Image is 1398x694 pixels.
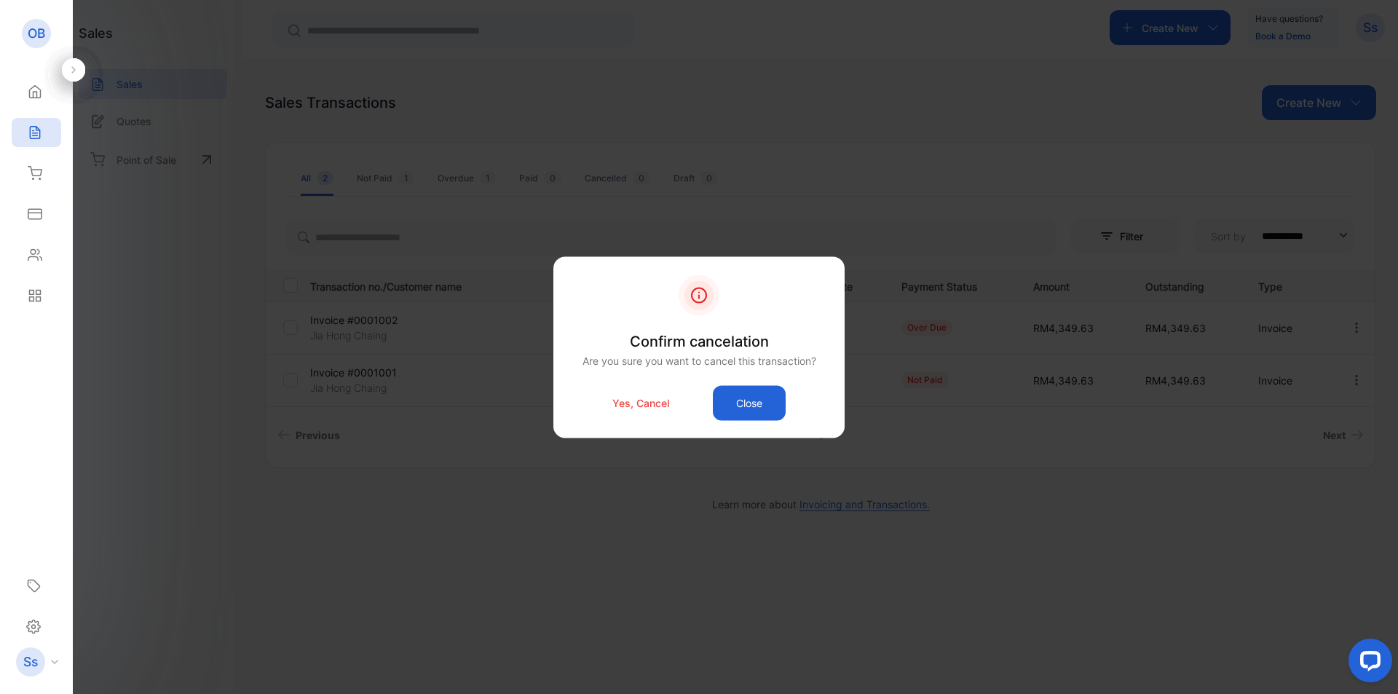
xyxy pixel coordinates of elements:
[28,24,45,43] p: OB
[713,385,786,420] button: Close
[1337,633,1398,694] iframe: LiveChat chat widget
[612,395,669,411] p: Yes, Cancel
[582,352,816,368] p: Are you sure you want to cancel this transaction?
[23,652,38,671] p: Ss
[582,330,816,352] p: Confirm cancelation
